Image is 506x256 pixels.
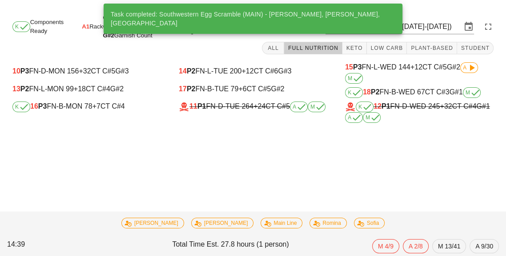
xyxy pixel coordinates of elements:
button: Keto [342,42,367,54]
span: Sofia [360,218,379,228]
div: Components Ready Rack Foodsafe Warning Allergy Plated Main Plated [5,16,501,37]
button: Plant-Based [407,42,457,54]
span: A1 [82,22,89,31]
span: +12 [241,67,253,75]
span: 12 [373,102,382,110]
span: [PERSON_NAME] [197,218,248,228]
span: A 2/8 [409,240,423,253]
span: M 13/41 [438,240,461,253]
b: P1 [382,102,390,110]
span: G#1 [476,102,490,110]
b: P1 [197,102,206,110]
span: Plant-Based [410,45,453,51]
span: +6 [238,85,246,93]
button: Full Nutrition [284,42,342,54]
span: K [348,90,360,95]
span: +7 [92,102,100,110]
span: A [348,115,360,120]
div: FN-D-TUE 264 CT C#5 [179,102,327,112]
span: M [310,104,323,110]
span: Main Line [266,218,297,228]
span: K [15,104,28,110]
span: 18 [363,88,371,96]
span: K [15,24,28,29]
span: Romina [315,218,341,228]
span: Student [461,45,490,51]
span: +32 [440,102,452,110]
b: P2 [371,88,380,96]
span: 11 [189,102,197,110]
span: G#2 [110,85,124,93]
span: M [365,115,378,120]
button: All [262,42,284,54]
div: FN-L-WED 144 CT C#5 [345,62,494,84]
span: G#2 [447,63,460,71]
span: 13 [12,85,20,93]
div: FN-L-TUE 200 CT C#6 [179,67,327,75]
span: G#1 [449,88,462,96]
span: A 9/30 [475,240,493,253]
span: Full Nutrition [288,45,338,51]
span: 14 [179,67,187,75]
div: FN-D-WED 245 CT C#4 [345,102,494,123]
span: G#3 [278,67,291,75]
div: FN-B-TUE 79 CT C#5 [179,85,327,93]
span: +32 [79,67,91,75]
b: P3 [20,67,29,75]
span: M [466,90,478,95]
div: FN-L-MON 99 CT C#4 [12,85,161,93]
div: FN-D-MON 156 CT C#5 [12,67,161,75]
b: P3 [353,63,362,71]
button: Student [457,42,494,54]
span: All [266,45,280,51]
div: Component Count Garnish Count [103,13,161,40]
span: G#2 [271,85,284,93]
b: P2 [187,67,196,75]
span: C#4 [103,14,114,21]
span: G#3 [115,67,129,75]
span: Low Carb [370,45,403,51]
span: G#2 [103,32,114,39]
button: Low Carb [367,42,407,54]
span: +24 [253,102,265,110]
span: +12 [410,63,422,71]
div: FN-B-MON 78 CT C#4 [12,102,161,112]
b: P2 [187,85,196,93]
span: Keto [346,45,363,51]
span: A [293,104,305,110]
span: 15 [345,63,353,71]
div: FN-B-WED 67 CT C#3 [345,87,494,98]
div: Total Time Est. 27.8 hours (1 person) [170,237,335,255]
div: 14:39 [5,237,170,255]
div: Task completed: Southwestern Egg Scramble (MAIN) - [PERSON_NAME], [PERSON_NAME], [GEOGRAPHIC_DATA] [104,4,399,34]
b: P2 [20,85,29,93]
span: 16 [30,102,38,110]
span: 17 [179,85,187,93]
span: [PERSON_NAME] [127,218,178,228]
span: M 4/9 [378,240,394,253]
span: M [348,76,360,81]
span: 10 [12,67,20,75]
span: +18 [74,85,86,93]
b: P3 [38,102,47,110]
span: K [358,104,371,110]
span: A [463,65,475,70]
